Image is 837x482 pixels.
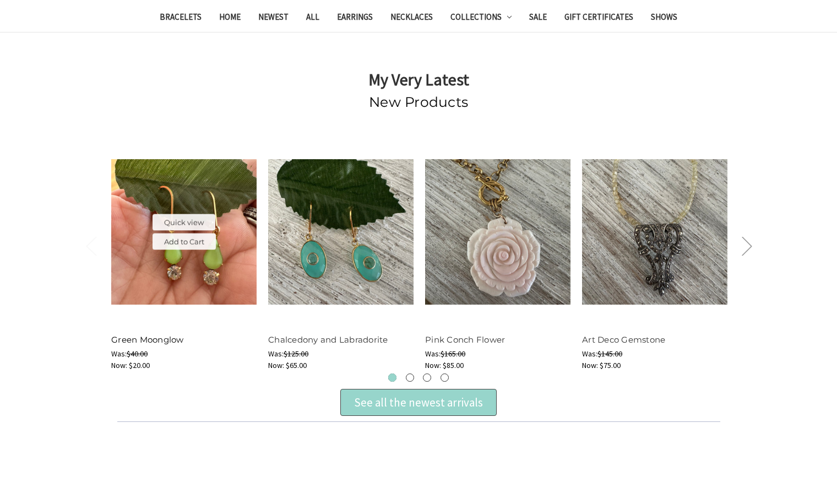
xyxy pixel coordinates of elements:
[284,349,308,359] span: $125.00
[268,159,414,305] img: Chalcedony and Labradorite
[388,373,396,382] button: 1 of 3
[425,136,570,328] a: Pink Conch Flower
[582,334,665,345] a: Art Deco Gemstone
[210,5,249,32] a: Home
[600,360,621,370] span: $75.00
[151,5,210,32] a: Bracelets
[582,348,727,360] div: Was:
[268,348,414,360] div: Was:
[249,5,297,32] a: Newest
[520,5,556,32] a: Sale
[406,373,414,382] button: 2 of 3
[328,5,382,32] a: Earrings
[582,136,727,328] a: Art Deco Gemstone
[354,394,483,411] div: See all the newest arrivals
[441,373,449,382] button: 4 of 3
[736,229,758,263] button: Next
[425,334,505,345] a: Pink Conch Flower
[127,349,148,359] span: $40.00
[368,69,469,90] strong: My Very Latest
[642,5,686,32] a: Shows
[441,349,465,359] span: $165.00
[111,92,726,113] h2: New Products
[425,159,570,305] img: Pink Conch Flower
[111,360,127,370] span: Now:
[153,214,215,230] button: Quick view
[443,360,464,370] span: $85.00
[425,360,441,370] span: Now:
[297,5,328,32] a: All
[442,5,521,32] a: Collections
[268,360,284,370] span: Now:
[111,348,257,360] div: Was:
[111,334,184,345] a: Green Moonglow
[340,389,497,416] div: See all the newest arrivals
[425,348,570,360] div: Was:
[153,233,216,250] a: Add to Cart
[111,136,257,328] a: Green Moonglow
[268,334,388,345] a: Chalcedony and Labradorite
[382,5,442,32] a: Necklaces
[582,360,598,370] span: Now:
[268,136,414,328] a: Chalcedony and Labradorite
[556,5,642,32] a: Gift Certificates
[80,229,102,263] button: Previous
[129,360,150,370] span: $20.00
[582,159,727,305] img: Art Deco Gemstone
[286,360,307,370] span: $65.00
[597,349,622,359] span: $145.00
[111,159,257,305] img: Green Moonglow
[423,373,431,382] button: 3 of 3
